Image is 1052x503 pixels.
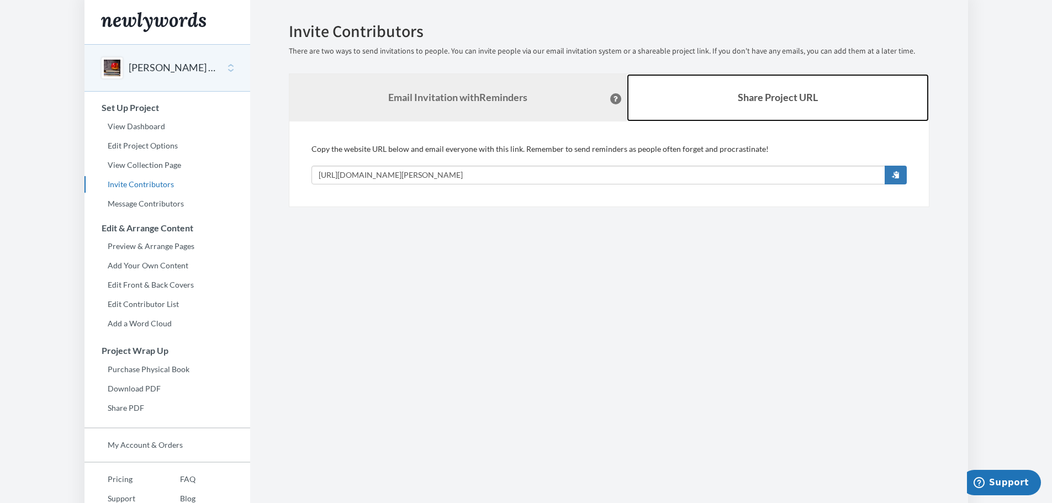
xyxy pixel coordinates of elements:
button: [PERSON_NAME] Retirement [129,61,218,75]
iframe: Opens a widget where you can chat to one of our agents [967,470,1041,497]
a: Invite Contributors [84,176,250,193]
a: FAQ [157,471,195,488]
a: Add a Word Cloud [84,315,250,332]
a: Pricing [84,471,157,488]
a: Add Your Own Content [84,257,250,274]
h3: Project Wrap Up [85,346,250,356]
a: Edit Project Options [84,137,250,154]
p: There are two ways to send invitations to people. You can invite people via our email invitation ... [289,46,929,57]
b: Share Project URL [738,91,818,103]
a: Purchase Physical Book [84,361,250,378]
a: Download PDF [84,380,250,397]
a: Edit Contributor List [84,296,250,313]
a: View Collection Page [84,157,250,173]
a: Message Contributors [84,195,250,212]
a: View Dashboard [84,118,250,135]
h3: Set Up Project [85,103,250,113]
a: Share PDF [84,400,250,416]
strong: Email Invitation with Reminders [388,91,527,103]
img: Newlywords logo [101,12,206,32]
a: My Account & Orders [84,437,250,453]
a: Edit Front & Back Covers [84,277,250,293]
a: Preview & Arrange Pages [84,238,250,255]
div: Copy the website URL below and email everyone with this link. Remember to send reminders as peopl... [311,144,907,184]
h3: Edit & Arrange Content [85,223,250,233]
h2: Invite Contributors [289,22,929,40]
